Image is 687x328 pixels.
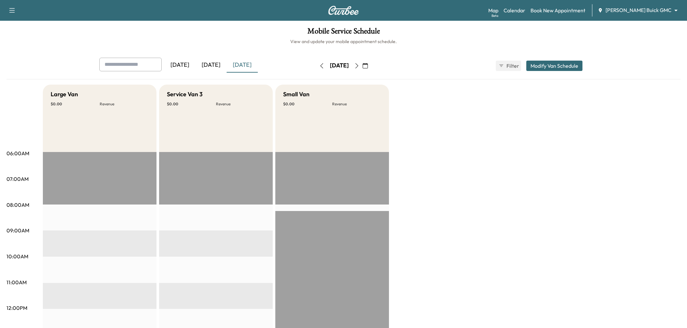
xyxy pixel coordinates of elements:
[496,61,521,71] button: Filter
[332,101,381,107] p: Revenue
[6,149,29,157] p: 06:00AM
[6,201,29,209] p: 08:00AM
[283,90,309,99] h5: Small Van
[216,101,265,107] p: Revenue
[100,101,149,107] p: Revenue
[167,101,216,107] p: $ 0.00
[6,175,29,183] p: 07:00AM
[6,252,28,260] p: 10:00AM
[227,58,258,73] div: [DATE]
[492,13,498,18] div: Beta
[504,6,525,14] a: Calendar
[195,58,227,73] div: [DATE]
[330,62,349,70] div: [DATE]
[6,27,681,38] h1: Mobile Service Schedule
[506,62,518,70] span: Filter
[531,6,585,14] a: Book New Appointment
[328,6,359,15] img: Curbee Logo
[167,90,203,99] h5: Service Van 3
[488,6,498,14] a: MapBeta
[164,58,195,73] div: [DATE]
[6,227,29,234] p: 09:00AM
[6,278,27,286] p: 11:00AM
[283,101,332,107] p: $ 0.00
[606,6,671,14] span: [PERSON_NAME] Buick GMC
[6,304,27,312] p: 12:00PM
[526,61,582,71] button: Modify Van Schedule
[6,38,681,45] h6: View and update your mobile appointment schedule.
[51,90,78,99] h5: Large Van
[51,101,100,107] p: $ 0.00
